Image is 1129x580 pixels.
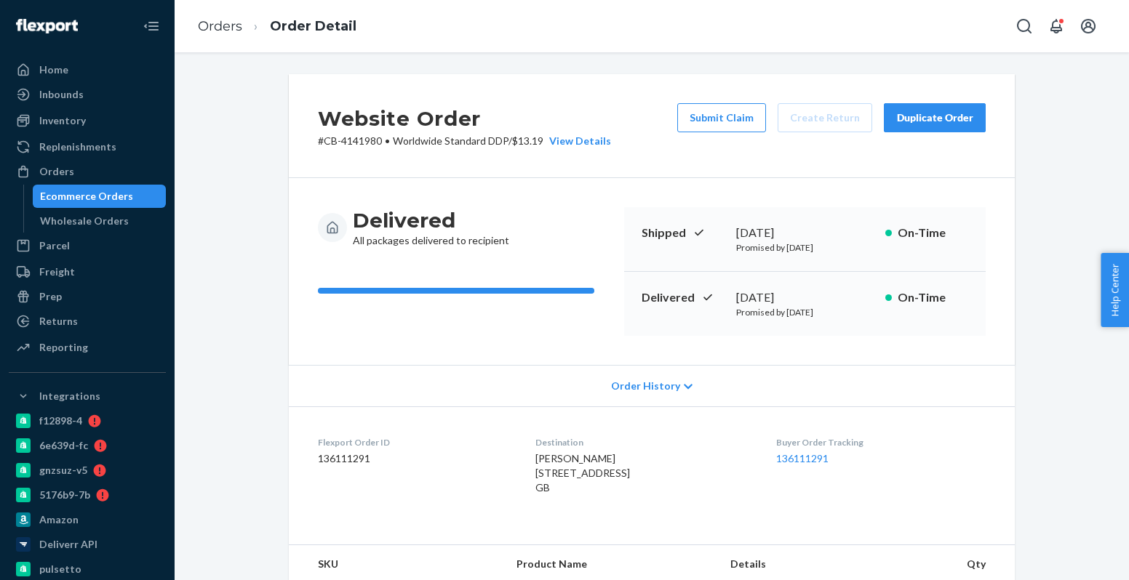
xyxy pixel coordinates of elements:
[9,336,166,359] a: Reporting
[393,134,508,147] span: Worldwide Standard DDP
[39,389,100,403] div: Integrations
[9,483,166,507] a: 5176b9-7b
[39,164,74,179] div: Orders
[9,234,166,257] a: Parcel
[736,241,874,254] p: Promised by [DATE]
[776,452,829,464] a: 136111291
[9,58,166,81] a: Home
[9,260,166,283] a: Freight
[1074,12,1103,41] button: Open account menu
[778,103,872,132] button: Create Return
[39,238,70,253] div: Parcel
[535,452,630,494] span: [PERSON_NAME] [STREET_ADDRESS] GB
[318,436,512,448] dt: Flexport Order ID
[898,289,968,306] p: On-Time
[39,488,90,502] div: 5176b9-7b
[270,18,356,34] a: Order Detail
[39,562,81,576] div: pulsetto
[33,185,167,208] a: Ecommerce Orders
[9,160,166,183] a: Orders
[896,110,973,125] div: Duplicate Order
[39,113,86,128] div: Inventory
[736,289,874,306] div: [DATE]
[353,207,509,248] div: All packages delivered to recipient
[39,140,116,154] div: Replenishments
[39,87,84,102] div: Inbounds
[642,225,725,241] p: Shipped
[1101,253,1129,327] button: Help Center
[39,340,88,355] div: Reporting
[642,289,725,306] p: Delivered
[40,214,129,228] div: Wholesale Orders
[39,414,82,428] div: f12898-4
[39,265,75,279] div: Freight
[535,436,752,448] dt: Destination
[9,83,166,106] a: Inbounds
[677,103,766,132] button: Submit Claim
[39,512,79,527] div: Amazon
[9,384,166,408] button: Integrations
[40,189,133,204] div: Ecommerce Orders
[39,314,78,329] div: Returns
[776,436,986,448] dt: Buyer Order Tracking
[198,18,242,34] a: Orders
[611,379,680,393] span: Order History
[186,5,368,48] ol: breadcrumbs
[9,459,166,482] a: gnzsuz-v5
[9,109,166,132] a: Inventory
[543,134,611,148] button: View Details
[9,310,166,333] a: Returns
[1042,12,1071,41] button: Open notifications
[39,289,62,304] div: Prep
[9,135,166,158] a: Replenishments
[39,537,97,552] div: Deliverr API
[39,63,68,77] div: Home
[39,438,88,453] div: 6e639d-fc
[33,209,167,233] a: Wholesale Orders
[9,285,166,308] a: Prep
[353,207,509,233] h3: Delivered
[9,434,166,457] a: 6e639d-fc
[318,451,512,466] dd: 136111291
[736,225,874,241] div: [DATE]
[9,533,166,556] a: Deliverr API
[9,508,166,531] a: Amazon
[1010,12,1039,41] button: Open Search Box
[385,134,390,147] span: •
[736,306,874,318] p: Promised by [DATE]
[137,12,166,41] button: Close Navigation
[39,463,87,478] div: gnzsuz-v5
[884,103,986,132] button: Duplicate Order
[318,134,611,148] p: # CB-4141980 / $13.19
[318,103,611,134] h2: Website Order
[898,225,968,241] p: On-Time
[9,409,166,432] a: f12898-4
[16,19,78,33] img: Flexport logo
